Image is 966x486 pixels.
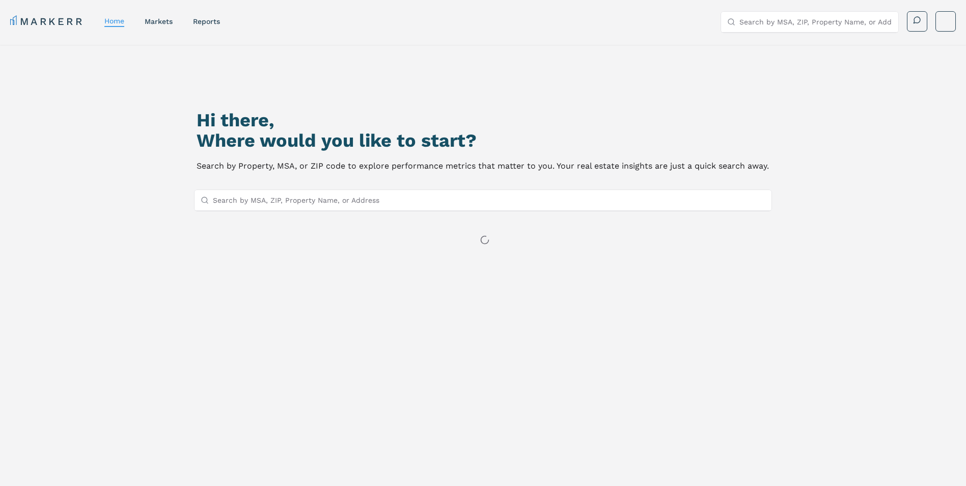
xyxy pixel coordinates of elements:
a: reports [193,17,220,25]
input: Search by MSA, ZIP, Property Name, or Address [739,12,892,32]
h1: Hi there, [197,110,769,130]
input: Search by MSA, ZIP, Property Name, or Address [213,190,766,210]
a: markets [145,17,173,25]
a: MARKERR [10,14,84,29]
p: Search by Property, MSA, or ZIP code to explore performance metrics that matter to you. Your real... [197,159,769,173]
h2: Where would you like to start? [197,130,769,151]
a: home [104,17,124,25]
